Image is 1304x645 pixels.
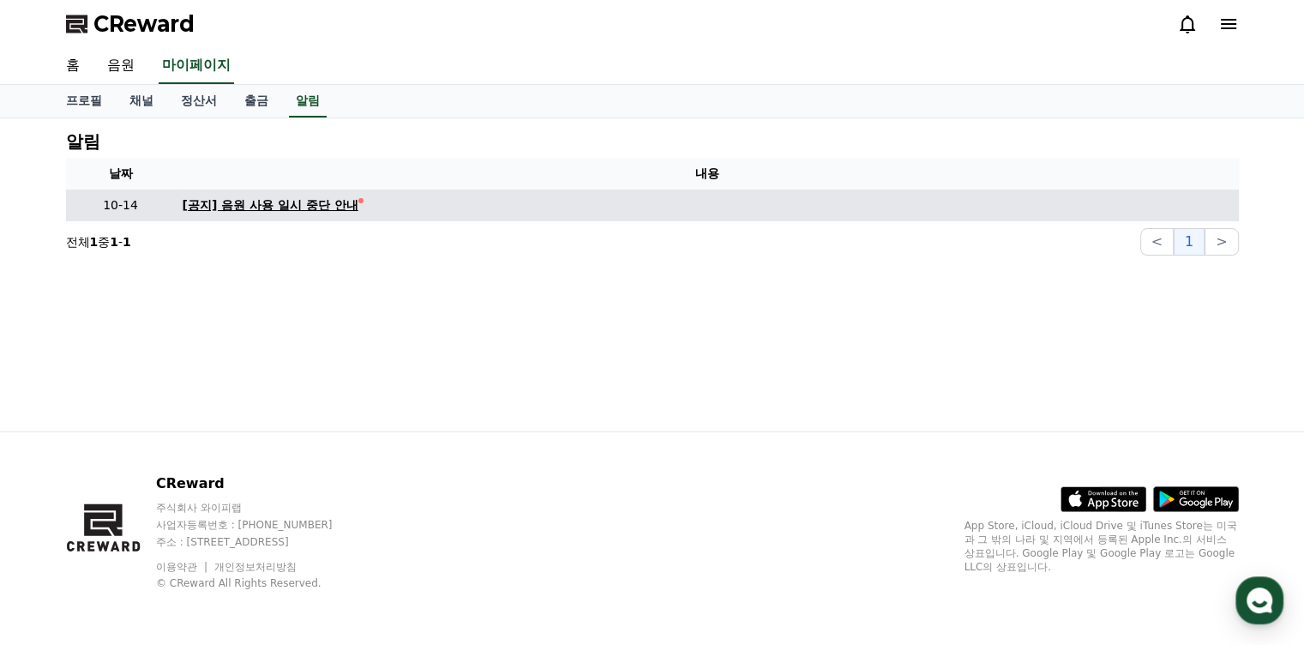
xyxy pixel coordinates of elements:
[265,528,285,542] span: 설정
[93,10,195,38] span: CReward
[66,158,176,190] th: 날짜
[183,196,1232,214] a: [공지] 음원 사용 일시 중단 안내
[113,503,221,546] a: 대화
[5,503,113,546] a: 홈
[52,48,93,84] a: 홈
[1140,228,1174,256] button: <
[116,85,167,118] a: 채널
[73,196,169,214] p: 10-14
[156,473,365,494] p: CReward
[156,576,365,590] p: © CReward All Rights Reserved.
[157,529,177,543] span: 대화
[52,85,116,118] a: 프로필
[156,501,365,515] p: 주식회사 와이피랩
[54,528,64,542] span: 홈
[159,48,234,84] a: 마이페이지
[176,158,1239,190] th: 내용
[231,85,282,118] a: 출금
[183,196,358,214] div: [공지] 음원 사용 일시 중단 안내
[214,561,297,573] a: 개인정보처리방침
[221,503,329,546] a: 설정
[1174,228,1205,256] button: 1
[66,10,195,38] a: CReward
[167,85,231,118] a: 정산서
[156,535,365,549] p: 주소 : [STREET_ADDRESS]
[66,233,131,250] p: 전체 중 -
[289,85,327,118] a: 알림
[110,235,118,249] strong: 1
[964,519,1239,574] p: App Store, iCloud, iCloud Drive 및 iTunes Store는 미국과 그 밖의 나라 및 지역에서 등록된 Apple Inc.의 서비스 상표입니다. Goo...
[1205,228,1238,256] button: >
[156,518,365,532] p: 사업자등록번호 : [PHONE_NUMBER]
[156,561,210,573] a: 이용약관
[93,48,148,84] a: 음원
[123,235,131,249] strong: 1
[90,235,99,249] strong: 1
[66,132,100,151] h4: 알림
